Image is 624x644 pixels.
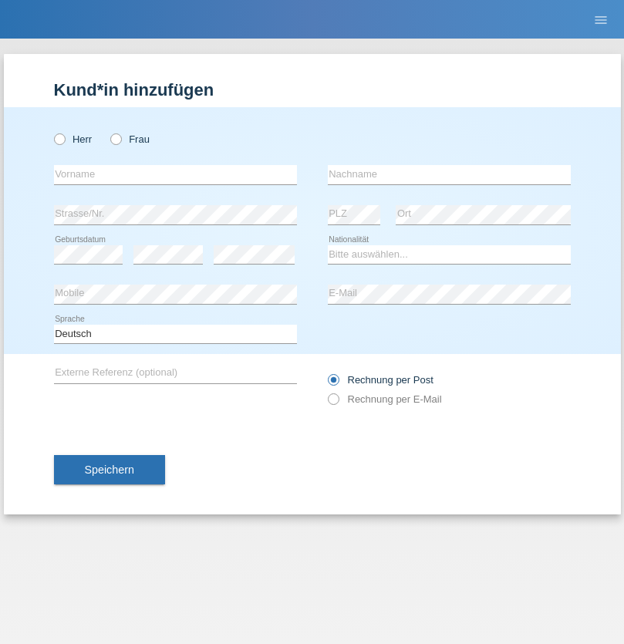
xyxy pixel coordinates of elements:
i: menu [593,12,609,28]
input: Frau [110,133,120,143]
input: Rechnung per Post [328,374,338,393]
input: Herr [54,133,64,143]
label: Rechnung per E-Mail [328,393,442,405]
button: Speichern [54,455,165,484]
span: Speichern [85,464,134,476]
label: Rechnung per Post [328,374,433,386]
a: menu [585,15,616,24]
label: Herr [54,133,93,145]
label: Frau [110,133,150,145]
input: Rechnung per E-Mail [328,393,338,413]
h1: Kund*in hinzufügen [54,80,571,99]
